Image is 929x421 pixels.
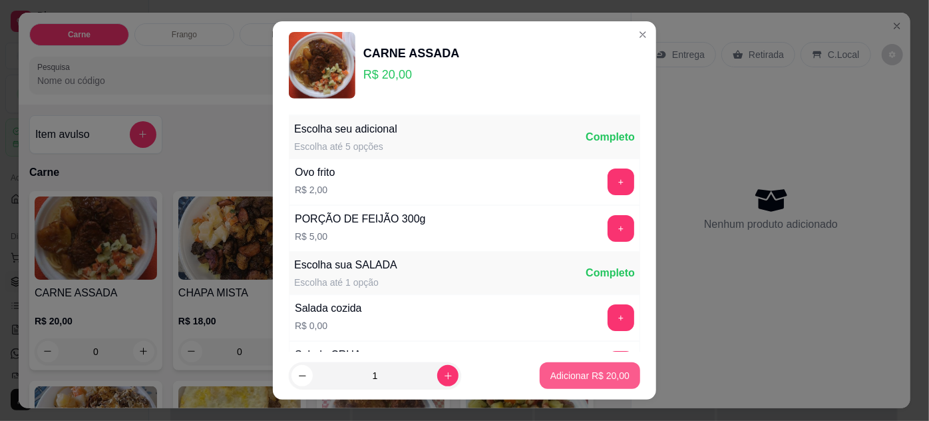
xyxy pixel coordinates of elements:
[294,276,397,289] div: Escolha até 1 opção
[540,362,640,389] button: Adicionar R$ 20,00
[437,365,459,386] button: increase-product-quantity
[295,347,361,363] div: Salada CRUA
[295,211,426,227] div: PORÇÃO DE FEIJÃO 300g
[632,24,653,45] button: Close
[608,215,634,242] button: add
[295,319,362,332] p: R$ 0,00
[294,121,397,137] div: Escolha seu adicional
[295,183,335,197] p: R$ 2,00
[294,257,397,273] div: Escolha sua SALADA
[550,369,630,382] p: Adicionar R$ 20,00
[608,304,634,331] button: add
[608,351,634,378] button: add
[586,265,635,281] div: Completo
[363,65,459,84] p: R$ 20,00
[295,230,426,243] p: R$ 5,00
[363,44,459,63] div: CARNE ASSADA
[294,140,397,153] div: Escolha até 5 opções
[291,365,313,386] button: decrease-product-quantity
[295,165,335,181] div: Ovo frito
[586,129,635,145] div: Completo
[295,300,362,316] div: Salada cozida
[289,32,355,99] img: product-image
[608,169,634,195] button: add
